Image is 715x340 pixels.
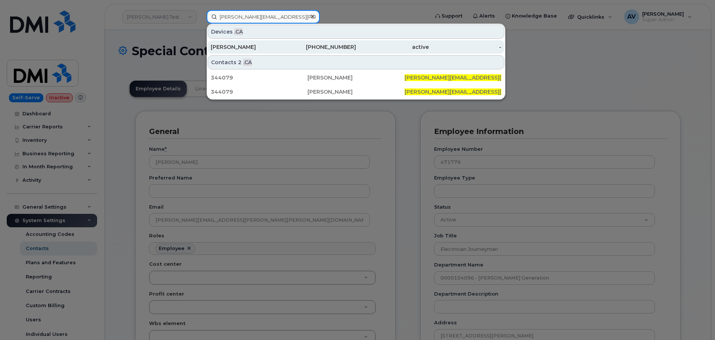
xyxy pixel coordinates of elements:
span: .CA [234,28,243,35]
div: Devices [208,25,504,39]
div: [PHONE_NUMBER] [284,43,356,51]
a: [PERSON_NAME][PHONE_NUMBER]active- [208,40,504,54]
span: [PERSON_NAME][EMAIL_ADDRESS][PERSON_NAME][PERSON_NAME][DOMAIN_NAME] [405,74,635,81]
div: [PERSON_NAME] [307,74,404,81]
div: Contacts [208,55,504,69]
div: [PERSON_NAME] [211,43,284,51]
span: [PERSON_NAME][EMAIL_ADDRESS][PERSON_NAME][PERSON_NAME][DOMAIN_NAME] [405,88,635,95]
a: 344079[PERSON_NAME][PERSON_NAME][EMAIL_ADDRESS][PERSON_NAME][PERSON_NAME][DOMAIN_NAME] [208,85,504,99]
div: active [356,43,429,51]
span: 2 [238,59,242,66]
span: .CA [243,59,252,66]
a: 344079[PERSON_NAME][PERSON_NAME][EMAIL_ADDRESS][PERSON_NAME][PERSON_NAME][DOMAIN_NAME] [208,71,504,84]
div: [PERSON_NAME] [307,88,404,96]
input: Find something... [207,10,320,24]
div: - [429,43,502,51]
div: 344079 [211,74,307,81]
div: 344079 [211,88,307,96]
